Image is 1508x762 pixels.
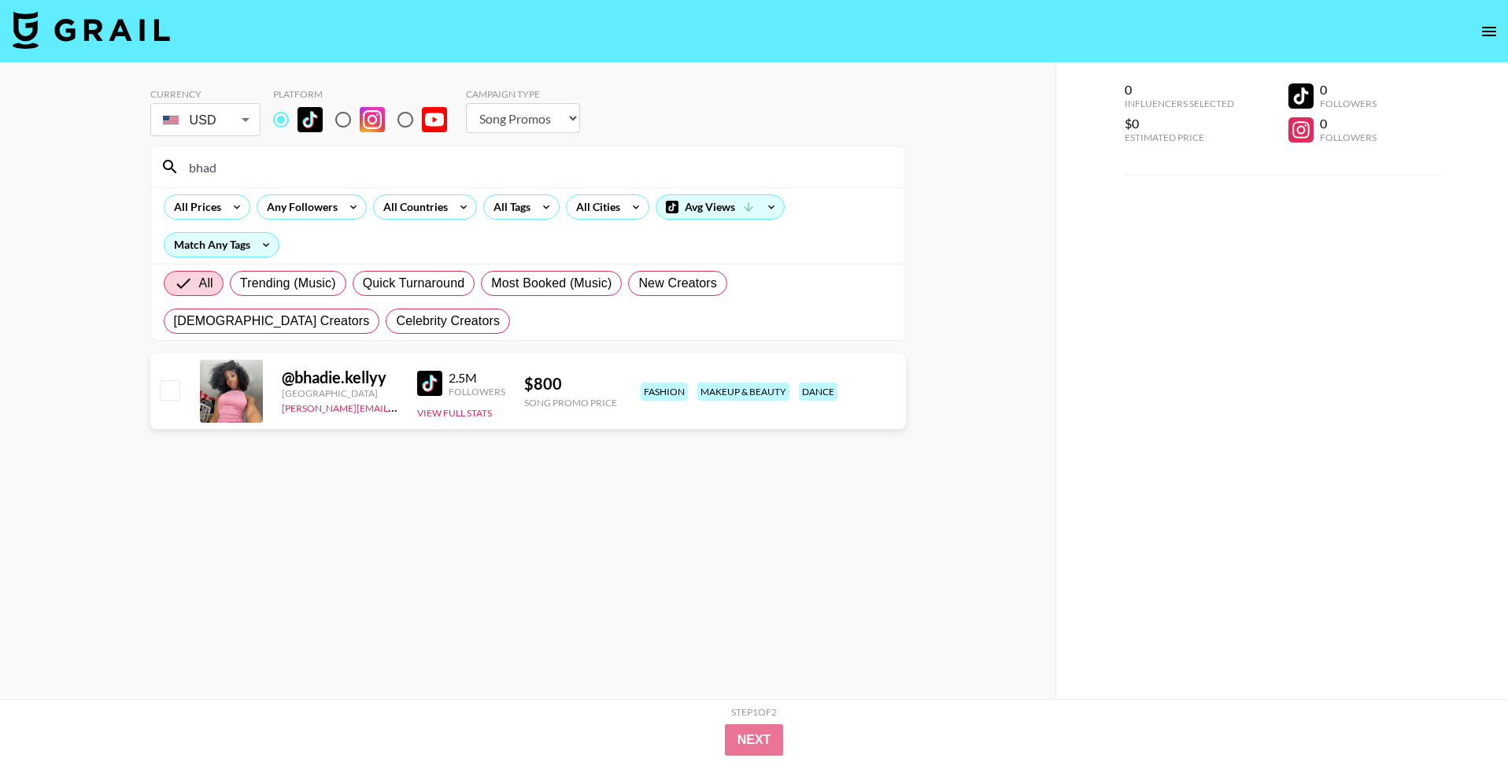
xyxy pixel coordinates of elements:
span: Quick Turnaround [363,274,465,293]
span: Trending (Music) [240,274,336,293]
div: All Tags [484,195,534,219]
div: Currency [150,88,261,100]
div: All Countries [374,195,451,219]
div: 2.5M [449,370,505,386]
div: Followers [1320,131,1377,143]
span: [DEMOGRAPHIC_DATA] Creators [174,312,370,331]
div: Campaign Type [466,88,580,100]
img: Grail Talent [13,11,170,49]
div: Song Promo Price [524,397,617,409]
div: All Prices [164,195,224,219]
div: 0 [1125,82,1234,98]
div: All Cities [567,195,623,219]
div: Influencers Selected [1125,98,1234,109]
span: New Creators [638,274,717,293]
div: @ bhadie.kellyy [282,368,398,387]
button: Next [725,724,784,756]
div: fashion [641,383,688,401]
span: All [199,274,213,293]
img: TikTok [417,371,442,396]
div: $0 [1125,116,1234,131]
button: View Full Stats [417,407,492,419]
img: Instagram [360,107,385,132]
a: [PERSON_NAME][EMAIL_ADDRESS][DOMAIN_NAME] [282,399,515,414]
button: open drawer [1473,16,1505,47]
div: Step 1 of 2 [731,706,777,718]
div: dance [799,383,837,401]
iframe: Drift Widget Chat Controller [1429,683,1489,743]
div: $ 800 [524,374,617,394]
div: Any Followers [257,195,341,219]
span: Most Booked (Music) [491,274,612,293]
div: 0 [1320,82,1377,98]
div: Platform [273,88,460,100]
img: TikTok [298,107,323,132]
div: Estimated Price [1125,131,1234,143]
div: 0 [1320,116,1377,131]
input: Search by User Name [179,154,896,179]
div: Followers [1320,98,1377,109]
div: Followers [449,386,505,398]
div: Match Any Tags [164,233,279,257]
div: [GEOGRAPHIC_DATA] [282,387,398,399]
span: Celebrity Creators [396,312,500,331]
div: makeup & beauty [697,383,789,401]
div: USD [153,106,257,134]
div: Avg Views [656,195,784,219]
img: YouTube [422,107,447,132]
